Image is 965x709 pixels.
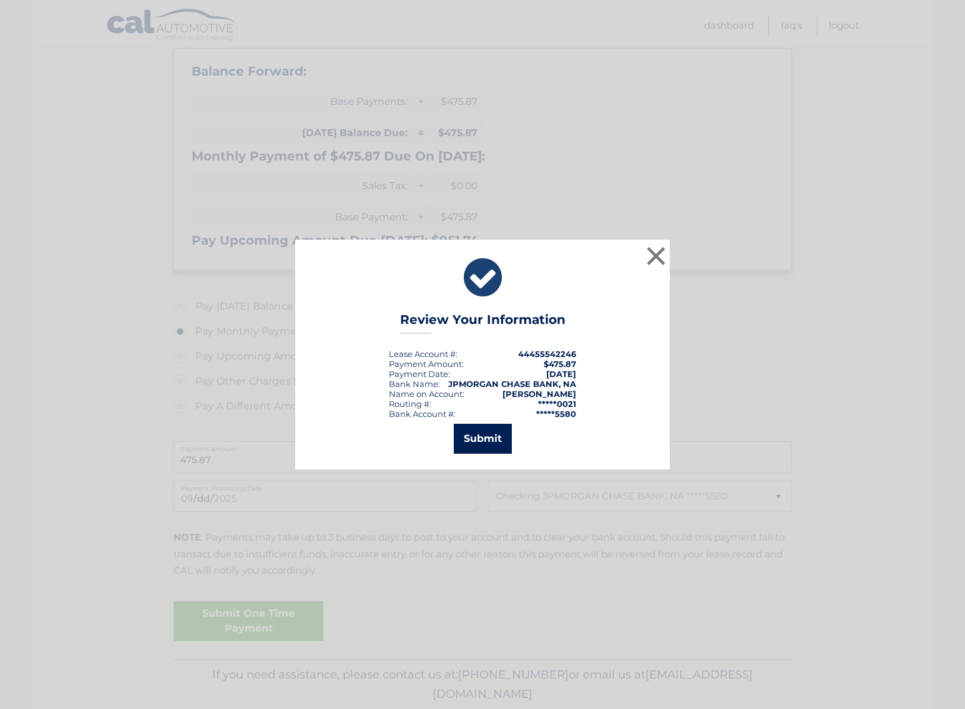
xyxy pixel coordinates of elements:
[389,399,431,409] div: Routing #:
[389,409,456,419] div: Bank Account #:
[400,312,566,334] h3: Review Your Information
[389,349,458,359] div: Lease Account #:
[389,379,440,389] div: Bank Name:
[454,424,512,454] button: Submit
[389,369,448,379] span: Payment Date
[389,369,450,379] div: :
[389,389,464,399] div: Name on Account:
[544,359,576,369] span: $475.87
[546,369,576,379] span: [DATE]
[518,349,576,359] strong: 44455542246
[502,389,576,399] strong: [PERSON_NAME]
[448,379,576,389] strong: JPMORGAN CHASE BANK, NA
[389,359,464,369] div: Payment Amount:
[644,243,669,268] button: ×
